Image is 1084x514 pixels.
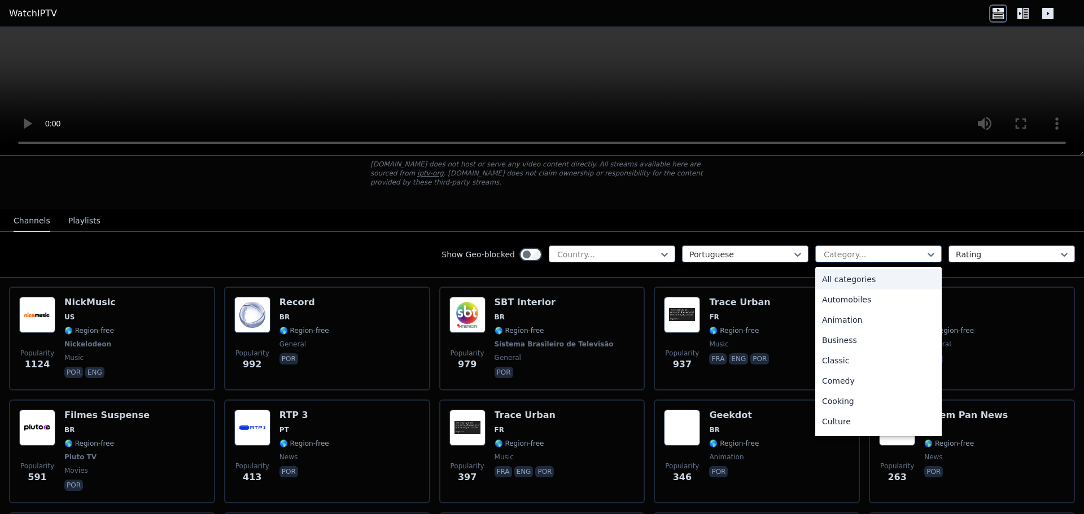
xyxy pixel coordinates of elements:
[924,410,1008,421] h6: Jovem Pan News
[279,326,329,335] span: 🌎 Region-free
[709,410,759,421] h6: Geekdot
[673,358,692,371] span: 937
[458,358,477,371] span: 979
[279,313,290,322] span: BR
[495,466,512,477] p: fra
[370,160,714,187] p: [DOMAIN_NAME] does not host or serve any video content directly. All streams available here are s...
[924,453,942,462] span: news
[64,340,111,349] span: Nickelodeon
[815,432,942,452] div: Documentary
[709,326,759,335] span: 🌎 Region-free
[815,269,942,289] div: All categories
[664,410,700,446] img: Geekdot
[815,411,942,432] div: Culture
[880,462,914,471] span: Popularity
[729,353,748,364] p: eng
[924,297,974,308] h6: SIC
[20,462,54,471] span: Popularity
[64,425,75,434] span: BR
[14,210,50,232] button: Channels
[451,462,484,471] span: Popularity
[495,297,616,308] h6: SBT Interior
[815,391,942,411] div: Cooking
[279,439,329,448] span: 🌎 Region-free
[279,340,306,349] span: general
[673,471,692,484] span: 346
[750,353,769,364] p: por
[495,367,513,378] p: por
[665,462,699,471] span: Popularity
[243,358,261,371] span: 992
[417,169,444,177] a: iptv-org
[28,471,46,484] span: 591
[64,480,83,491] p: por
[458,471,477,484] span: 397
[64,297,116,308] h6: NickMusic
[451,349,484,358] span: Popularity
[815,371,942,391] div: Comedy
[815,350,942,371] div: Classic
[9,7,57,20] a: WatchIPTV
[709,453,744,462] span: animation
[709,313,719,322] span: FR
[64,439,114,448] span: 🌎 Region-free
[709,353,727,364] p: fra
[495,410,557,421] h6: Trace Urban
[442,249,515,260] label: Show Geo-blocked
[64,410,150,421] h6: Filmes Suspense
[495,425,504,434] span: FR
[279,353,298,364] p: por
[64,313,75,322] span: US
[279,410,329,421] h6: RTP 3
[64,367,83,378] p: por
[664,297,700,333] img: Trace Urban
[709,425,719,434] span: BR
[64,453,97,462] span: Pluto TV
[279,425,289,434] span: PT
[924,326,974,335] span: 🌎 Region-free
[709,297,771,308] h6: Trace Urban
[495,313,505,322] span: BR
[235,462,269,471] span: Popularity
[495,353,521,362] span: general
[514,466,534,477] p: eng
[243,471,261,484] span: 413
[815,330,942,350] div: Business
[495,453,514,462] span: music
[234,297,270,333] img: Record
[495,439,544,448] span: 🌎 Region-free
[535,466,554,477] p: por
[495,326,544,335] span: 🌎 Region-free
[19,297,55,333] img: NickMusic
[924,439,974,448] span: 🌎 Region-free
[279,297,329,308] h6: Record
[449,410,486,446] img: Trace Urban
[20,349,54,358] span: Popularity
[85,367,104,378] p: eng
[815,310,942,330] div: Animation
[64,353,84,362] span: music
[888,471,906,484] span: 263
[665,349,699,358] span: Popularity
[64,466,88,475] span: movies
[25,358,50,371] span: 1124
[234,410,270,446] img: RTP 3
[64,326,114,335] span: 🌎 Region-free
[279,453,298,462] span: news
[19,410,55,446] img: Filmes Suspense
[68,210,100,232] button: Playlists
[235,349,269,358] span: Popularity
[709,340,728,349] span: music
[924,466,943,477] p: por
[279,466,298,477] p: por
[815,289,942,310] div: Automobiles
[495,340,614,349] span: Sistema Brasileiro de Televisão
[709,439,759,448] span: 🌎 Region-free
[709,466,728,477] p: por
[449,297,486,333] img: SBT Interior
